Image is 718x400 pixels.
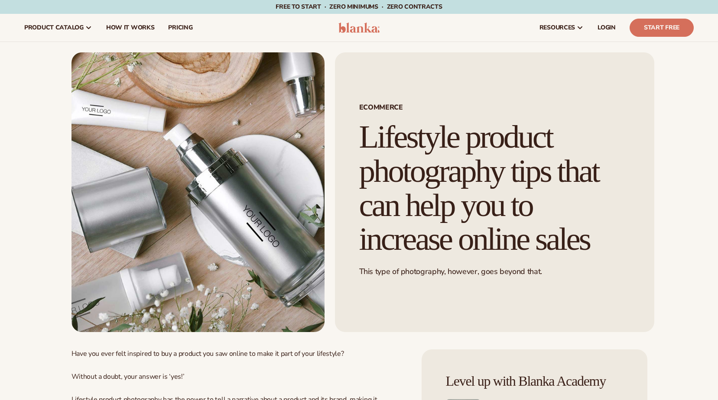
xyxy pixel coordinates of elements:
[24,24,84,31] span: product catalog
[161,14,199,42] a: pricing
[533,14,591,42] a: resources
[539,24,575,31] span: resources
[630,19,694,37] a: Start Free
[359,120,630,256] h1: Lifestyle product photography tips that can help you to increase online sales
[17,14,99,42] a: product catalog
[168,24,192,31] span: pricing
[359,104,630,111] span: ECOMMERCE
[446,374,623,389] h4: Level up with Blanka Academy
[99,14,162,42] a: How It Works
[598,24,616,31] span: LOGIN
[106,24,155,31] span: How It Works
[338,23,380,33] img: logo
[359,266,542,277] span: This type of photography, however, goes beyond that.
[71,349,344,358] span: Have you ever felt inspired to buy a product you saw online to make it part of your lifestyle?
[276,3,442,11] span: Free to start · ZERO minimums · ZERO contracts
[71,52,325,332] img: Elegant arrangement of customizable silver skincare bottles surrounded by greenery and natural el...
[71,372,185,381] span: Without a doubt, your answer is ‘yes!’
[591,14,623,42] a: LOGIN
